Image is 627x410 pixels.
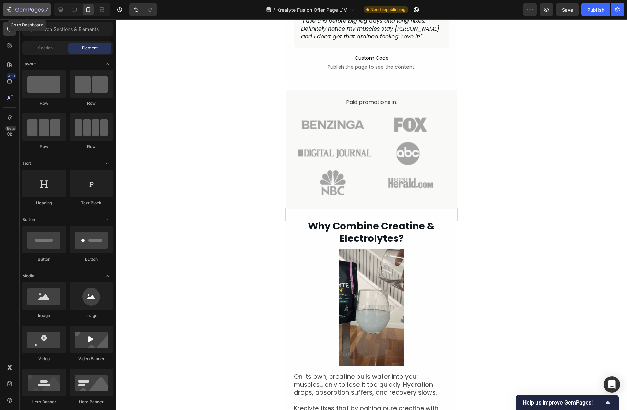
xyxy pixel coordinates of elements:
[38,45,53,51] span: Section
[22,144,66,150] div: Row
[587,6,604,13] div: Publish
[102,271,113,282] span: Toggle open
[129,3,157,16] div: Undo/Redo
[12,123,158,146] img: gempages_466291580341322862-3984434f-ea95-43e3-9d78-a610d677e328.webp
[22,273,34,279] span: Media
[102,214,113,225] span: Toggle open
[22,312,66,319] div: Image
[7,35,163,43] span: Custom Code
[7,151,163,176] img: gempages_466291580341322862-15aa8312-5b52-4c78-9970-43a32ae83b9f.webp
[581,3,610,16] button: Publish
[102,158,113,169] span: Toggle open
[3,3,51,16] button: 7
[22,217,35,223] span: Button
[70,356,113,362] div: Video Banner
[70,256,113,262] div: Button
[22,256,66,262] div: Button
[5,126,16,131] div: Beta
[7,44,163,51] span: Publish the page to see the content.
[523,399,604,406] span: Help us improve GemPages!
[22,61,36,67] span: Layout
[22,200,66,206] div: Heading
[604,376,620,393] div: Open Intercom Messenger
[22,100,66,106] div: Row
[7,93,163,118] img: gempages_466291580341322862-0bc42f3c-241f-48ab-bab9-3010b7d3ba57.webp
[70,200,113,206] div: Text Block
[7,230,163,347] img: [object Object]
[22,399,66,405] div: Hero Banner
[556,3,579,16] button: Save
[70,312,113,319] div: Image
[10,200,161,227] h2: Why Combine Creatine & Electrolytes?
[273,6,275,13] span: /
[8,80,163,87] p: Paid promotions in:
[70,100,113,106] div: Row
[22,160,31,167] span: Text
[22,356,66,362] div: Video
[102,58,113,69] span: Toggle open
[82,45,98,51] span: Element
[523,398,612,407] button: Show survey - Help us improve GemPages!
[370,7,405,13] span: Need republishing
[562,7,573,13] span: Save
[286,19,457,410] iframe: Design area
[276,6,347,13] span: Krealyte Fusion Offer Page L1V
[70,399,113,405] div: Hero Banner
[70,144,113,150] div: Row
[22,22,113,36] input: Search Sections & Elements
[45,5,48,14] p: 7
[7,73,16,79] div: 450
